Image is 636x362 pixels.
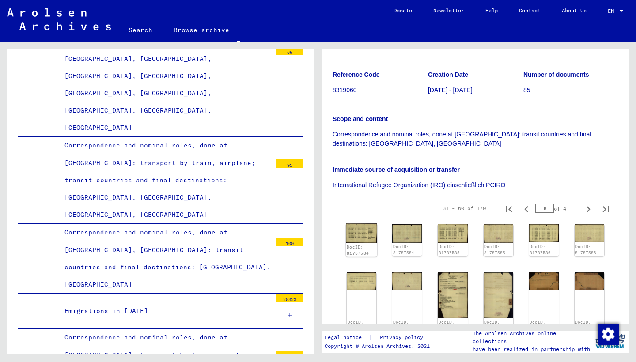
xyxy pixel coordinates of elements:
b: Reference Code [333,71,380,78]
a: DocID: 81787589 [575,320,596,331]
a: Search [118,19,163,41]
div: 31 – 60 of 170 [443,204,486,212]
img: 002.jpg [392,272,422,290]
b: Immediate source of acquisition or transfer [333,166,460,173]
div: 91 [276,159,303,168]
a: DocID: 81787586 [575,244,596,255]
a: Privacy policy [373,333,434,342]
a: DocID: 81787585 [484,244,505,255]
a: DocID: 81787587 [393,320,414,331]
a: DocID: 81787585 [439,244,460,255]
b: Creation Date [428,71,468,78]
button: Next page [579,200,597,217]
div: 20323 [276,294,303,302]
img: 001.jpg [346,223,377,243]
img: 001.jpg [438,224,467,243]
a: DocID: 81787584 [393,244,414,255]
b: Number of documents [523,71,589,78]
span: EN [608,8,617,14]
div: Correspondence and nominal roles, done at [GEOGRAPHIC_DATA], [GEOGRAPHIC_DATA]: transit countries... [58,224,272,293]
p: have been realized in partnership with [473,345,591,353]
a: DocID: 81787589 [530,320,551,331]
button: Previous page [518,200,535,217]
b: Scope and content [333,115,388,122]
button: Last page [597,200,615,217]
a: DocID: 81787588 [439,320,460,331]
img: 002.jpg [575,272,604,290]
img: 001.jpg [529,224,559,242]
img: 001.jpg [438,272,467,319]
img: 001.jpg [347,272,376,290]
p: International Refugee Organization (IRO) einschließlich PCIRO [333,181,618,190]
a: Browse archive [163,19,240,42]
div: Emigrations in [DATE] [58,302,272,320]
div: of 4 [535,204,579,213]
a: DocID: 81787586 [530,244,551,255]
button: First page [500,200,518,217]
img: Change consent [598,324,619,345]
img: Arolsen_neg.svg [7,8,111,30]
p: 8319060 [333,86,428,95]
p: The Arolsen Archives online collections [473,329,591,345]
p: Correspondence and nominal roles, done at [GEOGRAPHIC_DATA]: transit countries and final destinat... [333,130,618,148]
p: [DATE] - [DATE] [428,86,523,95]
img: 002.jpg [575,224,604,242]
p: 85 [523,86,618,95]
img: 002.jpg [484,224,513,243]
a: DocID: 81787587 [348,320,369,331]
img: 002.jpg [484,272,513,319]
a: DocID: 81787588 [484,320,505,331]
img: 002.jpg [392,224,422,243]
div: | [325,333,434,342]
p: Copyright © Arolsen Archives, 2021 [325,342,434,350]
img: yv_logo.png [594,330,627,352]
div: 30 [276,351,303,360]
div: 65 [276,46,303,55]
a: Legal notice [325,333,369,342]
div: Correspondence and nominal roles, done at [GEOGRAPHIC_DATA]: transport by train, airplane; transi... [58,137,272,223]
img: 001.jpg [529,272,559,290]
div: 100 [276,238,303,246]
a: DocID: 81787584 [347,244,369,256]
